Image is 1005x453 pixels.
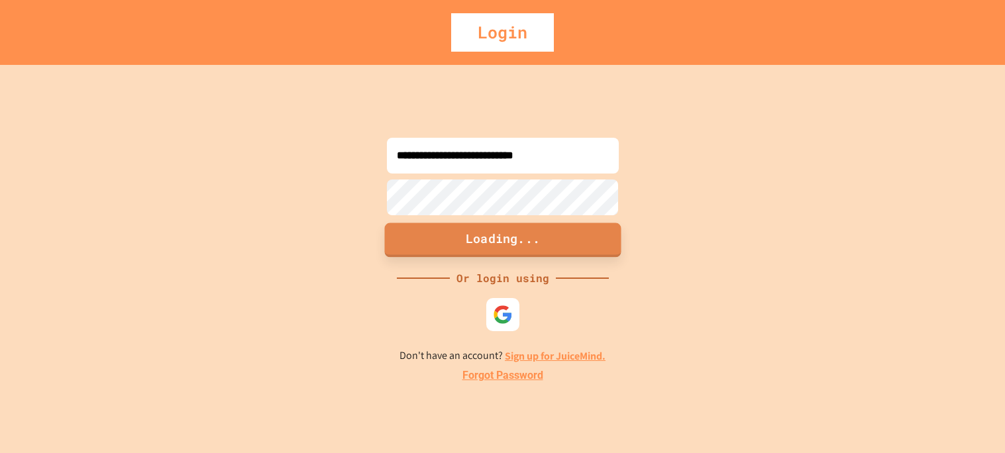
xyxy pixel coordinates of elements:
[451,13,554,52] div: Login
[493,305,513,325] img: google-icon.svg
[462,368,543,383] a: Forgot Password
[505,349,606,363] a: Sign up for JuiceMind.
[450,270,556,286] div: Or login using
[384,223,621,257] button: Loading...
[399,348,606,364] p: Don't have an account?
